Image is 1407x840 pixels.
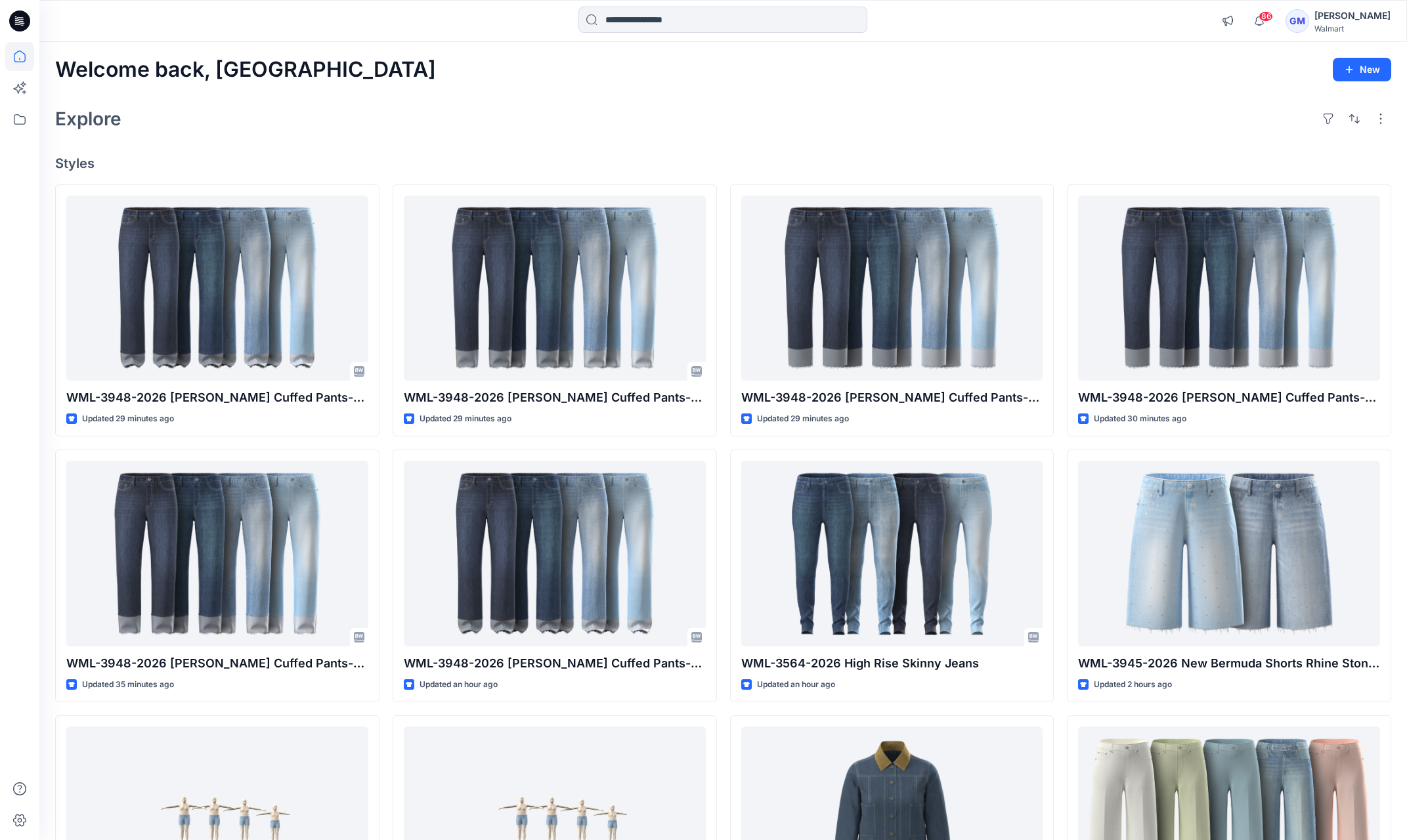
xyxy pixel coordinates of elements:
h2: Welcome back, [GEOGRAPHIC_DATA] [55,58,436,82]
button: New [1333,58,1391,81]
a: WML-3948-2026 Benton Cuffed Pants-25 Inseam [1078,196,1380,381]
a: WML-3945-2026 New Bermuda Shorts Rhine Stones [1078,461,1380,646]
p: WML-3945-2026 New Bermuda Shorts Rhine Stones [1078,654,1380,673]
p: Updated 30 minutes ago [1094,412,1186,426]
h2: Explore [55,108,121,129]
p: Updated 29 minutes ago [420,412,511,426]
a: WML-3948-2026 Benton Cuffed Pants-27 Inseam [66,461,368,646]
p: WML-3564-2026 High Rise Skinny Jeans [741,654,1043,673]
h4: Styles [55,156,1391,171]
p: Updated an hour ago [420,678,498,692]
a: WML-3948-2026 Benton Cuffed Pants-29 Inseam [66,196,368,381]
p: WML-3948-2026 [PERSON_NAME] Cuffed Pants-27 Inseam [404,388,706,407]
p: WML-3948-2026 [PERSON_NAME] Cuffed Pants-29 Inseam [404,654,706,673]
a: WML-3948-2026 Benton Cuffed Pants-27 Inseam [404,196,706,381]
div: [PERSON_NAME] [1314,8,1391,24]
span: 86 [1259,11,1273,22]
a: WML-3948-2026 Benton Cuffed Pants-25 Inseam [741,196,1043,381]
p: Updated 29 minutes ago [82,412,174,426]
p: WML-3948-2026 [PERSON_NAME] Cuffed Pants-25 Inseam [741,388,1043,407]
div: Walmart [1314,24,1391,33]
a: WML-3564-2026 High Rise Skinny Jeans [741,461,1043,646]
p: WML-3948-2026 [PERSON_NAME] Cuffed Pants-29 Inseam [66,388,368,407]
p: WML-3948-2026 [PERSON_NAME] Cuffed Pants-27 Inseam [66,654,368,673]
p: Updated an hour ago [757,678,835,692]
p: Updated 29 minutes ago [757,412,849,426]
a: WML-3948-2026 Benton Cuffed Pants-29 Inseam [404,461,706,646]
div: GM [1286,9,1309,33]
p: Updated 35 minutes ago [82,678,174,692]
p: Updated 2 hours ago [1094,678,1172,692]
p: WML-3948-2026 [PERSON_NAME] Cuffed Pants-25 Inseam [1078,388,1380,407]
